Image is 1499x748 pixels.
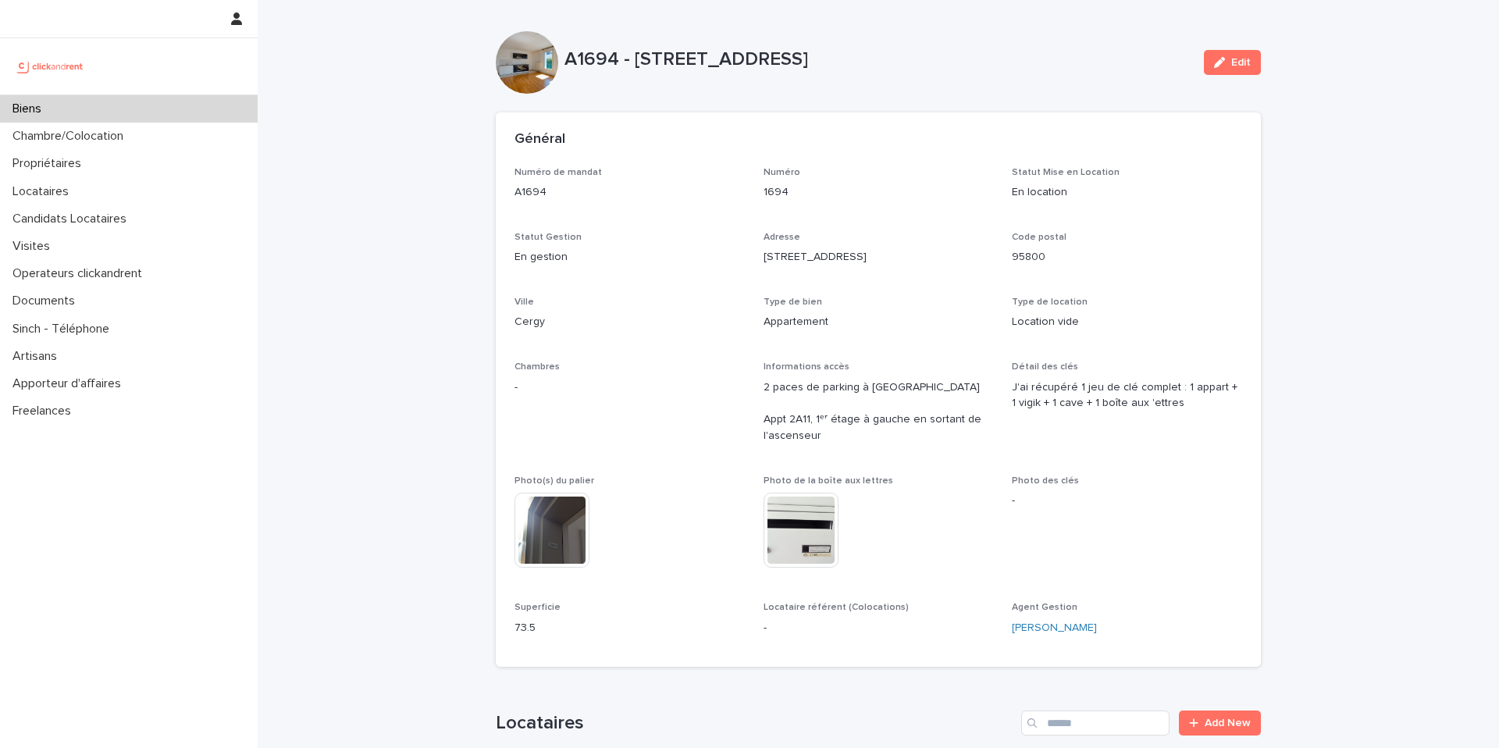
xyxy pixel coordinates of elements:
[764,603,909,612] span: Locataire référent (Colocations)
[1021,711,1170,736] input: Search
[1205,718,1251,728] span: Add New
[6,322,122,337] p: Sinch - Téléphone
[515,379,745,396] p: -
[764,249,994,265] p: [STREET_ADDRESS]
[1012,603,1077,612] span: Agent Gestion
[515,314,745,330] p: Cergy
[764,168,800,177] span: Numéro
[764,314,994,330] p: Appartement
[764,297,822,307] span: Type de bien
[6,212,139,226] p: Candidats Locataires
[1012,314,1242,330] p: Location vide
[6,266,155,281] p: Operateurs clickandrent
[515,603,561,612] span: Superficie
[6,404,84,419] p: Freelances
[1012,168,1120,177] span: Statut Mise en Location
[764,362,849,372] span: Informations accès
[515,168,602,177] span: Numéro de mandat
[515,249,745,265] p: En gestion
[1012,379,1242,412] p: J'ai récupéré 1 jeu de clé complet : 1 appart + 1 vigik + 1 cave + 1 boîte aux 'ettres
[6,376,134,391] p: Apporteur d'affaires
[6,156,94,171] p: Propriétaires
[764,620,994,636] p: -
[515,620,745,636] p: 73.5
[1231,57,1251,68] span: Edit
[764,233,800,242] span: Adresse
[1012,620,1097,636] a: [PERSON_NAME]
[564,48,1191,71] p: A1694 - [STREET_ADDRESS]
[1012,362,1078,372] span: Détail des clés
[515,131,565,148] h2: Général
[496,712,1015,735] h1: Locataires
[515,297,534,307] span: Ville
[515,233,582,242] span: Statut Gestion
[6,102,54,116] p: Biens
[6,239,62,254] p: Visites
[1204,50,1261,75] button: Edit
[1179,711,1261,736] a: Add New
[1012,184,1242,201] p: En location
[1012,233,1066,242] span: Code postal
[515,362,560,372] span: Chambres
[764,184,994,201] p: 1694
[6,184,81,199] p: Locataires
[1012,249,1242,265] p: 95800
[1012,493,1242,509] p: -
[12,51,88,82] img: UCB0brd3T0yccxBKYDjQ
[515,184,745,201] p: A1694
[6,294,87,308] p: Documents
[764,379,994,444] p: 2 paces de parking à [GEOGRAPHIC_DATA] Appt 2A11, 1ᵉʳ étage à gauche en sortant de l'ascenseur
[6,129,136,144] p: Chambre/Colocation
[1012,297,1088,307] span: Type de location
[6,349,69,364] p: Artisans
[764,476,893,486] span: Photo de la boîte aux lettres
[515,476,594,486] span: Photo(s) du palier
[1012,476,1079,486] span: Photo des clés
